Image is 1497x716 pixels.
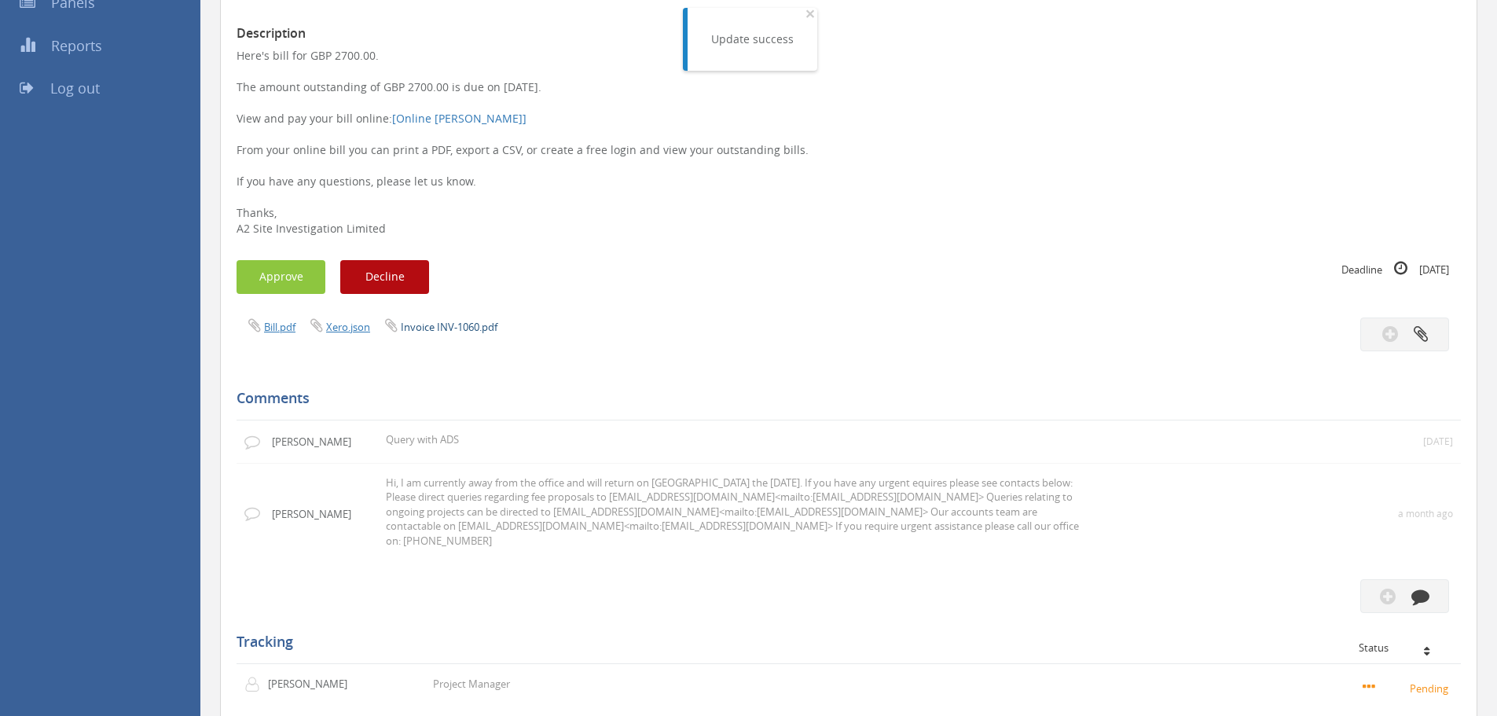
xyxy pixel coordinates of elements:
span: Reports [51,36,102,55]
div: Status [1359,642,1449,653]
h3: Description [237,27,1461,41]
p: Query with ADS [386,432,1093,447]
img: user-icon.png [244,677,268,692]
p: [PERSON_NAME] [268,677,358,692]
button: Approve [237,260,325,294]
h5: Comments [237,391,1449,406]
a: Bill.pdf [264,320,295,334]
small: Pending [1363,679,1453,696]
a: [Online [PERSON_NAME]] [392,111,527,126]
small: a month ago [1398,507,1453,520]
span: Log out [50,79,100,97]
p: Hi, I am currently away from the office and will return on Tuesdat the 12th of August. If you hav... [386,475,1093,549]
p: [PERSON_NAME] [272,435,361,450]
a: Invoice INV-1060.pdf [401,320,497,334]
div: Update success [711,31,794,47]
button: Decline [340,260,429,294]
h5: Tracking [237,634,1449,650]
p: Project Manager [433,677,510,692]
small: [DATE] [1423,435,1453,448]
span: × [805,2,815,24]
p: Here's bill for GBP 2700.00. The amount outstanding of GBP 2700.00 is due on [DATE]. View and pay... [237,48,1461,237]
a: Xero.json [326,320,370,334]
small: Deadline [DATE] [1341,260,1449,277]
p: [PERSON_NAME] [272,507,361,522]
